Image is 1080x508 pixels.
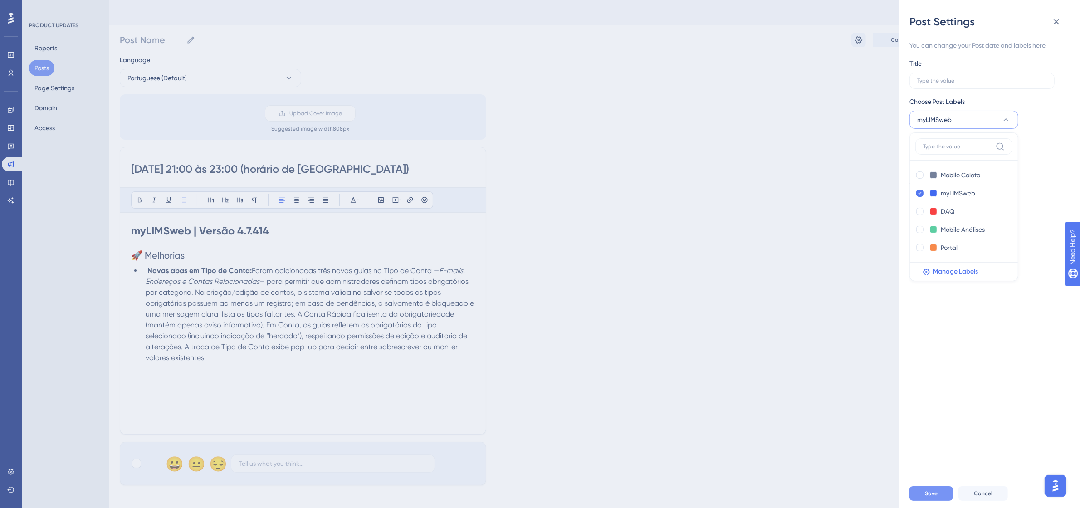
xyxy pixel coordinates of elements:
input: Type the value [923,143,992,150]
div: You can change your Post date and labels here. [909,40,1062,51]
input: Type the value [917,78,1047,84]
iframe: UserGuiding AI Assistant Launcher [1042,472,1069,499]
button: Cancel [958,486,1008,501]
span: Save [925,490,938,497]
input: New Tag [941,170,983,181]
div: Title [909,58,922,69]
span: Cancel [974,490,992,497]
input: New Tag [941,242,977,253]
span: myLIMSweb [917,114,952,125]
input: New Tag [941,188,977,199]
button: Save [909,486,953,501]
button: myLIMSweb [909,111,1018,129]
span: Need Help? [21,2,57,13]
span: Choose Post Labels [909,96,965,107]
input: New Tag [941,206,977,217]
button: Manage Labels [915,263,1018,281]
span: Manage Labels [933,266,978,277]
input: New Tag [941,224,987,235]
div: Post Settings [909,15,1069,29]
